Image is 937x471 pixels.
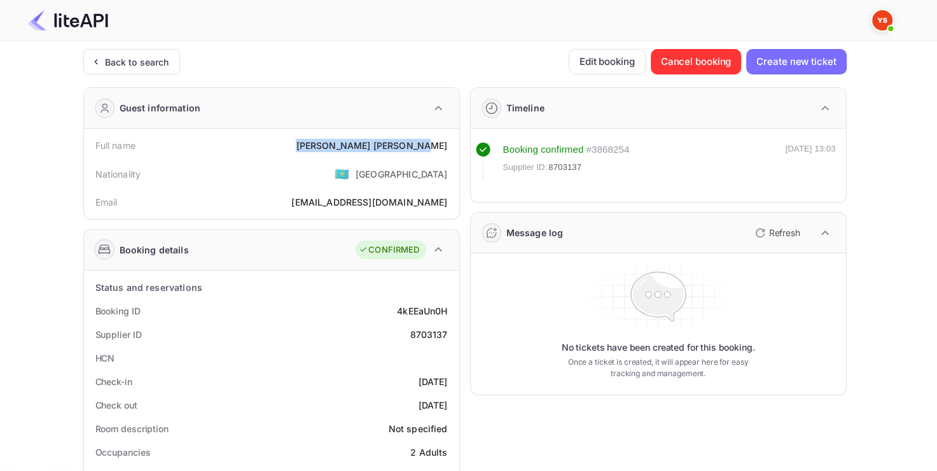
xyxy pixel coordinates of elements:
button: Create new ticket [746,49,846,74]
div: Room description [95,422,169,435]
button: Edit booking [569,49,646,74]
div: [GEOGRAPHIC_DATA] [356,167,448,181]
div: Check out [95,398,137,412]
div: [PERSON_NAME] [PERSON_NAME] [296,139,447,152]
div: Not specified [389,422,448,435]
div: Booking details [120,243,189,257]
div: 2 Adults [410,446,447,459]
p: No tickets have been created for this booking. [562,341,755,354]
div: Guest information [120,101,201,115]
div: 4kEEaUn0H [397,304,447,318]
p: Once a ticket is created, it will appear here for easy tracking and management. [558,356,759,379]
div: [DATE] [419,375,448,388]
div: Message log [506,226,564,239]
span: United States [335,162,349,185]
div: HCN [95,351,115,365]
span: Supplier ID: [503,161,548,174]
div: [DATE] [419,398,448,412]
div: Nationality [95,167,141,181]
img: LiteAPI Logo [28,10,108,31]
div: Email [95,195,118,209]
div: [DATE] 13:03 [786,143,836,179]
div: Timeline [506,101,545,115]
button: Cancel booking [651,49,742,74]
div: 8703137 [410,328,447,341]
button: Refresh [747,223,805,243]
span: 8703137 [548,161,581,174]
div: Supplier ID [95,328,142,341]
div: Booking confirmed [503,143,584,157]
div: Check-in [95,375,132,388]
div: # 3868254 [586,143,629,157]
div: Status and reservations [95,281,202,294]
div: [EMAIL_ADDRESS][DOMAIN_NAME] [291,195,447,209]
div: Occupancies [95,446,151,459]
div: Booking ID [95,304,141,318]
div: Full name [95,139,135,152]
div: CONFIRMED [359,244,419,257]
p: Refresh [769,226,800,239]
img: Yandex Support [872,10,892,31]
div: Back to search [105,55,169,69]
